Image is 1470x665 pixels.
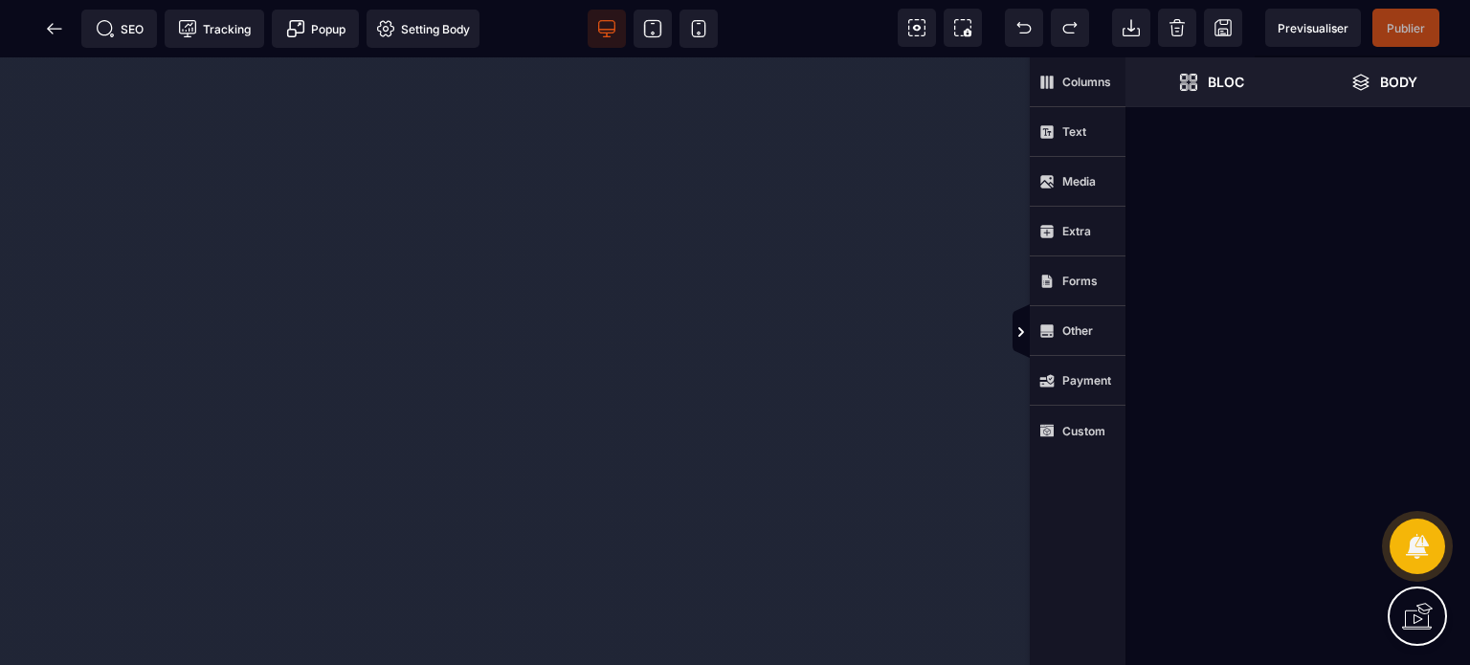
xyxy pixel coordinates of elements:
span: SEO [96,19,144,38]
strong: Extra [1062,224,1091,238]
strong: Columns [1062,75,1111,89]
span: Publier [1387,21,1425,35]
strong: Body [1380,75,1417,89]
strong: Media [1062,174,1096,188]
strong: Forms [1062,274,1098,288]
span: Setting Body [376,19,470,38]
strong: Bloc [1208,75,1244,89]
strong: Text [1062,124,1086,139]
strong: Custom [1062,424,1105,438]
strong: Other [1062,323,1093,338]
span: Screenshot [944,9,982,47]
span: Open Blocks [1125,57,1298,107]
span: Previsualiser [1278,21,1348,35]
span: Preview [1265,9,1361,47]
span: View components [898,9,936,47]
strong: Payment [1062,373,1111,388]
span: Open Layer Manager [1298,57,1470,107]
span: Popup [286,19,345,38]
span: Tracking [178,19,251,38]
